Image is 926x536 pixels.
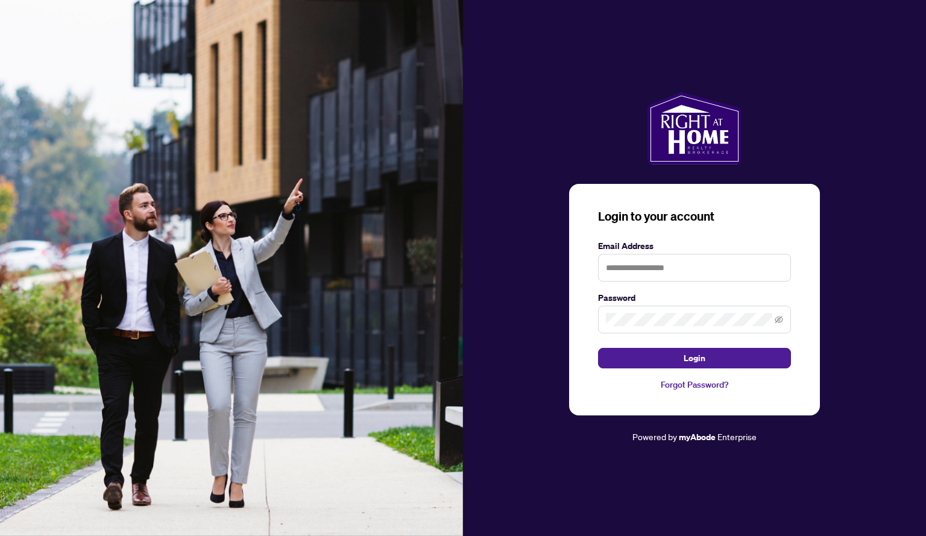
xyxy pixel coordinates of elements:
img: ma-logo [647,92,741,165]
span: eye-invisible [775,315,783,324]
span: Enterprise [717,431,757,442]
a: Forgot Password? [598,378,791,391]
span: Powered by [632,431,677,442]
h3: Login to your account [598,208,791,225]
label: Password [598,291,791,304]
a: myAbode [679,430,716,444]
label: Email Address [598,239,791,253]
span: Login [684,348,705,368]
button: Login [598,348,791,368]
